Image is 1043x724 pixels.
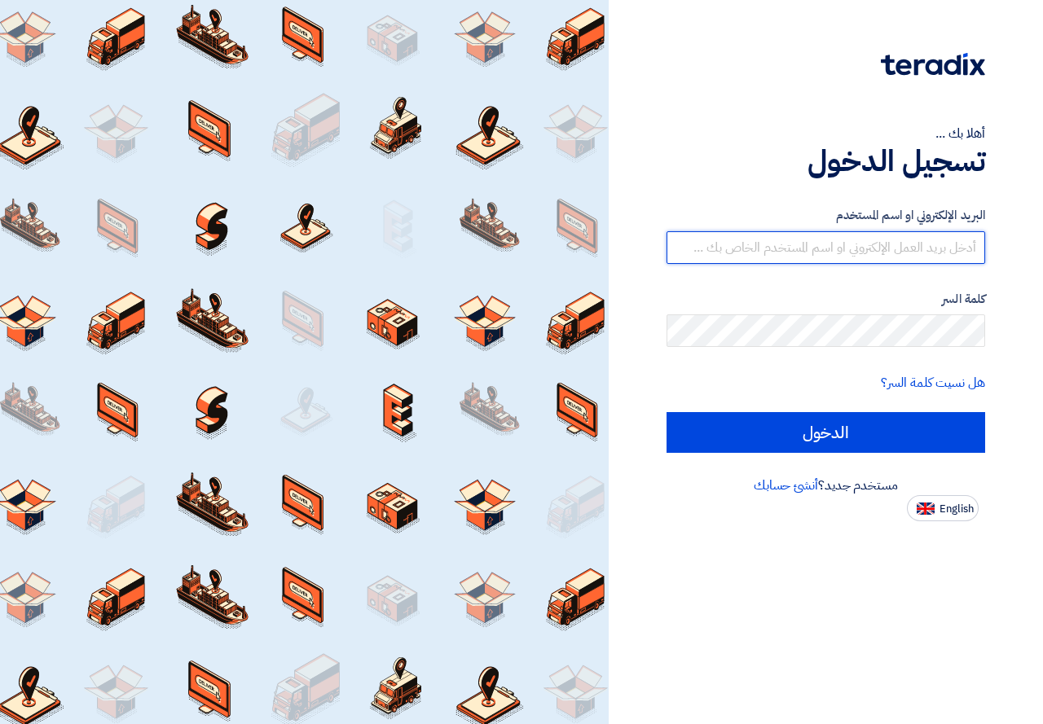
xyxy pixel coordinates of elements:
img: en-US.png [917,502,935,515]
button: English [907,495,979,521]
label: البريد الإلكتروني او اسم المستخدم [667,206,985,225]
span: English [940,503,974,515]
label: كلمة السر [667,290,985,309]
h1: تسجيل الدخول [667,143,985,179]
a: هل نسيت كلمة السر؟ [881,373,985,393]
div: مستخدم جديد؟ [667,476,985,495]
div: أهلا بك ... [667,124,985,143]
img: Teradix logo [881,53,985,76]
a: أنشئ حسابك [754,476,818,495]
input: أدخل بريد العمل الإلكتروني او اسم المستخدم الخاص بك ... [667,231,985,264]
input: الدخول [667,412,985,453]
